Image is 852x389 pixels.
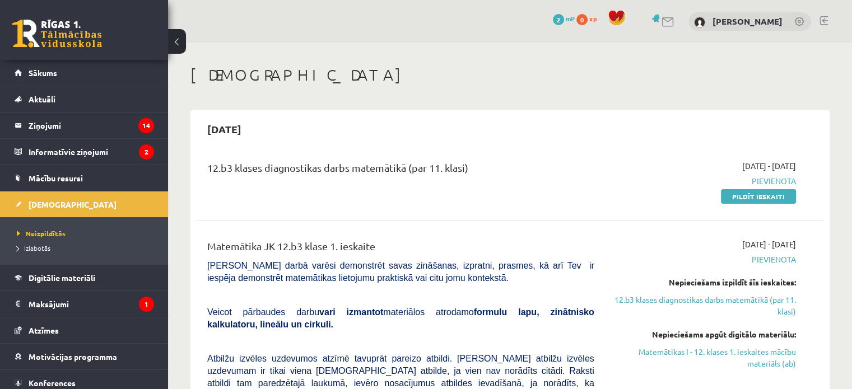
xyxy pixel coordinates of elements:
legend: Informatīvie ziņojumi [29,139,154,165]
a: Pildīt ieskaiti [721,189,796,204]
div: Nepieciešams apgūt digitālo materiālu: [611,329,796,340]
a: Sākums [15,60,154,86]
span: Aktuāli [29,94,55,104]
a: Neizpildītās [17,228,157,238]
span: Neizpildītās [17,229,66,238]
a: Motivācijas programma [15,344,154,369]
a: [DEMOGRAPHIC_DATA] [15,191,154,217]
span: 0 [576,14,588,25]
a: 12.b3 klases diagnostikas darbs matemātikā (par 11. klasi) [611,294,796,317]
div: 12.b3 klases diagnostikas darbs matemātikā (par 11. klasi) [207,160,594,181]
a: Atzīmes [15,317,154,343]
a: Mācību resursi [15,165,154,191]
span: Sākums [29,68,57,78]
span: Motivācijas programma [29,351,117,362]
a: Digitālie materiāli [15,265,154,290]
a: 0 xp [576,14,602,23]
img: Oļegs Sergejevs [694,17,705,28]
i: 1 [139,297,154,312]
span: Konferences [29,378,76,388]
a: Izlabotās [17,243,157,253]
b: formulu lapu, zinātnisko kalkulatoru, lineālu un cirkuli. [207,307,594,329]
div: Nepieciešams izpildīt šīs ieskaites: [611,276,796,288]
span: [PERSON_NAME] darbā varēsi demonstrēt savas zināšanas, izpratni, prasmes, kā arī Tev ir iespēja d... [207,261,594,283]
span: Pievienota [611,254,796,265]
i: 14 [138,118,154,133]
a: Matemātikas I - 12. klases 1. ieskaites mācību materiāls (ab) [611,346,796,369]
h1: [DEMOGRAPHIC_DATA] [190,65,830,85]
span: 2 [553,14,564,25]
a: Rīgas 1. Tālmācības vidusskola [12,20,102,48]
span: Veicot pārbaudes darbu materiālos atrodamo [207,307,594,329]
legend: Ziņojumi [29,113,154,138]
a: [PERSON_NAME] [713,16,783,27]
span: Atzīmes [29,325,59,335]
span: Pievienota [611,175,796,187]
a: Ziņojumi14 [15,113,154,138]
legend: Maksājumi [29,291,154,317]
a: Informatīvie ziņojumi2 [15,139,154,165]
a: Aktuāli [15,86,154,112]
h2: [DATE] [196,116,253,142]
a: Maksājumi1 [15,291,154,317]
span: Izlabotās [17,243,50,252]
a: 2 mP [553,14,575,23]
b: vari izmantot [319,307,383,317]
span: Mācību resursi [29,173,83,183]
span: xp [589,14,597,23]
div: Matemātika JK 12.b3 klase 1. ieskaite [207,238,594,259]
span: Digitālie materiāli [29,273,95,283]
span: mP [566,14,575,23]
span: [DATE] - [DATE] [742,160,796,172]
span: [DATE] - [DATE] [742,238,796,250]
span: [DEMOGRAPHIC_DATA] [29,199,117,209]
i: 2 [139,144,154,160]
